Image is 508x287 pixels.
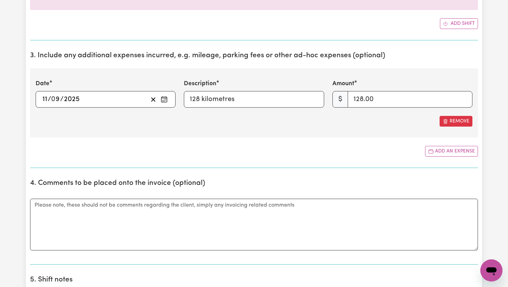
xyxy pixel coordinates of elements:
button: Add another expense [425,146,478,157]
label: Description [184,79,216,88]
button: Clear date [148,94,159,105]
input: ---- [64,94,80,105]
h2: 3. Include any additional expenses incurred, e.g. mileage, parking fees or other ad-hoc expenses ... [30,51,478,60]
span: / [48,96,51,103]
h2: 4. Comments to be placed onto the invoice (optional) [30,179,478,188]
span: $ [332,91,348,108]
button: Enter the date of expense [159,94,170,105]
label: Amount [332,79,354,88]
h2: 5. Shift notes [30,276,478,284]
span: 0 [51,96,55,103]
button: Remove this expense [440,116,472,127]
iframe: Button to launch messaging window [480,259,502,281]
input: -- [42,94,48,105]
label: Date [36,79,49,88]
button: Add another shift [440,18,478,29]
span: / [60,96,64,103]
input: 128 kilometres [184,91,324,108]
input: -- [51,94,60,105]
